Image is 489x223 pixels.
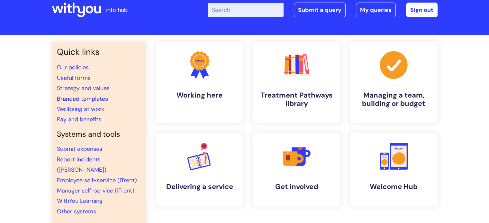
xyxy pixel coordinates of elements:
a: Get involved [253,133,340,206]
h4: Welcome Hub [355,183,432,191]
a: My queries [356,3,396,17]
h3: Quick links [57,47,140,57]
a: Treatment Pathways library [253,42,340,123]
a: Strategy and values [57,84,110,92]
input: Search [208,3,284,17]
a: Useful forms [57,74,91,82]
a: Sign out [406,3,438,17]
a: Welcome Hub [350,133,438,206]
div: | - [208,3,438,17]
a: Pay and benefits [57,116,101,123]
a: Submit expenses [57,145,102,153]
a: Working here [156,42,243,123]
p: info hub [106,5,128,15]
a: Other systems [57,208,96,215]
a: Manager self-service (iTrent) [57,187,134,194]
a: Branded templates [57,95,108,103]
a: Submit a query [294,3,346,17]
h4: Treatment Pathways library [258,91,335,108]
a: Wellbeing at work [57,105,104,113]
a: Report incidents ([PERSON_NAME]) [57,156,106,174]
a: WithYou Learning [57,197,103,205]
h4: Get involved [258,183,335,191]
a: Our policies [57,64,89,71]
a: Managing a team, building or budget [350,42,438,123]
a: Delivering a service [156,133,243,206]
h4: Delivering a service [161,183,238,191]
h4: Managing a team, building or budget [355,91,432,108]
h4: Working here [161,91,238,99]
a: Employee self-service (iTrent) [57,176,137,184]
h4: Systems and tools [57,130,140,139]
